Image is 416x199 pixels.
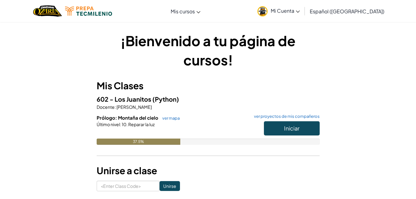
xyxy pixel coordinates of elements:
[251,114,320,118] a: ver proyectos de mis compañeros
[310,8,384,15] span: Español ([GEOGRAPHIC_DATA])
[97,139,180,145] div: 37.5%
[115,104,116,110] span: :
[121,122,128,127] span: 10.
[171,8,195,15] span: Mis cursos
[33,5,62,17] a: Ozaria by CodeCombat logo
[271,7,300,14] span: Mi Cuenta
[116,104,152,110] span: [PERSON_NAME]
[254,1,303,21] a: Mi Cuenta
[128,122,155,127] span: Reparar la luz
[97,95,152,103] span: 602 - Los Juanitos
[307,3,388,20] a: Español ([GEOGRAPHIC_DATA])
[97,164,320,178] h3: Unirse a clase
[168,3,204,20] a: Mis cursos
[257,6,268,16] img: avatar
[97,181,160,191] input: <Enter Class Code>
[97,104,115,110] span: Docente
[97,31,320,69] h1: ¡Bienvenido a tu página de cursos!
[152,95,179,103] span: (Python)
[33,5,62,17] img: Home
[120,122,121,127] span: :
[97,122,120,127] span: Último nivel
[284,125,300,132] span: Iniciar
[264,121,320,135] button: Iniciar
[65,7,112,16] img: Tecmilenio logo
[97,115,159,121] span: Prólogo: Montaña del cielo
[97,79,320,93] h3: Mis Clases
[160,181,180,191] input: Unirse
[159,116,180,121] a: ver mapa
